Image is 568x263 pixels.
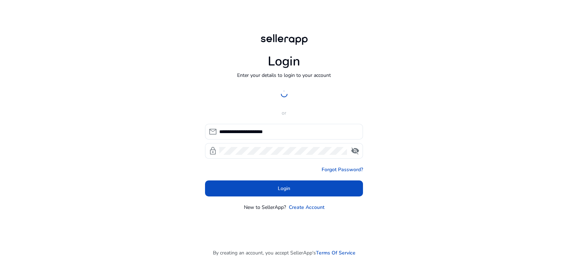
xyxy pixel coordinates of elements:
[205,180,363,196] button: Login
[268,54,300,69] h1: Login
[278,185,290,192] span: Login
[209,127,217,136] span: mail
[205,109,363,117] p: or
[209,147,217,155] span: lock
[351,147,359,155] span: visibility_off
[237,72,331,79] p: Enter your details to login to your account
[244,204,286,211] p: New to SellerApp?
[316,249,355,257] a: Terms Of Service
[322,166,363,173] a: Forgot Password?
[289,204,324,211] a: Create Account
